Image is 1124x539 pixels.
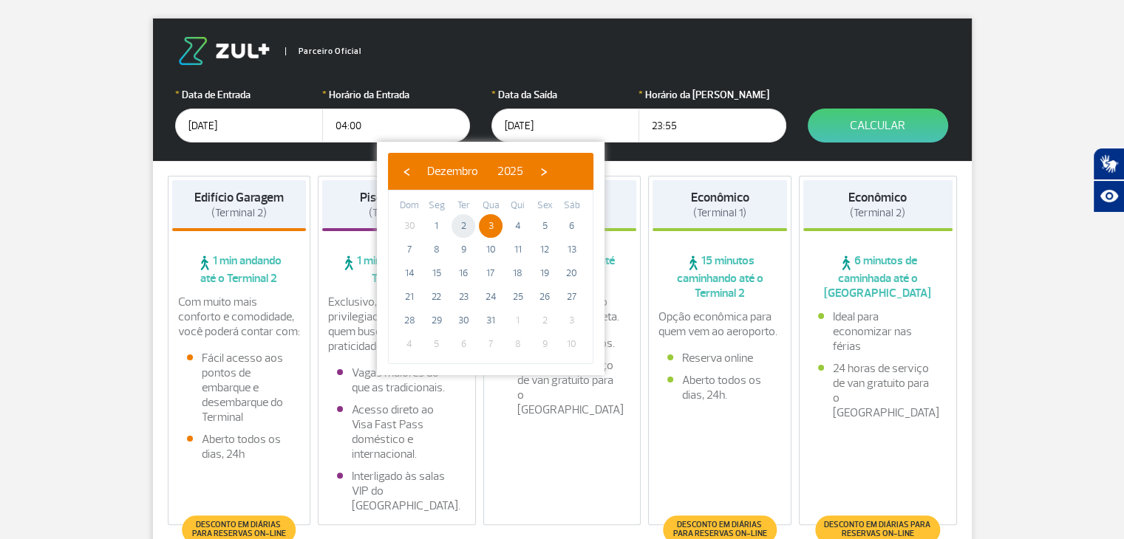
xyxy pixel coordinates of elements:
[377,142,604,375] bs-datepicker-container: calendar
[398,261,421,285] span: 14
[531,198,559,214] th: weekday
[190,521,288,538] span: Desconto em diárias para reservas on-line
[479,309,503,332] span: 31
[187,351,292,425] li: Fácil acesso aos pontos de embarque e desembarque do Terminal
[452,261,475,285] span: 16
[560,332,584,356] span: 10
[533,309,556,332] span: 2
[479,214,503,238] span: 3
[425,261,449,285] span: 15
[337,365,457,395] li: Vagas maiores do que as tradicionais.
[425,238,449,261] span: 8
[808,109,948,143] button: Calcular
[337,469,457,513] li: Interligado às salas VIP do [GEOGRAPHIC_DATA].
[560,238,584,261] span: 13
[187,432,292,461] li: Aberto todos os dias, 24h
[398,285,421,309] span: 21
[398,332,421,356] span: 4
[638,109,786,143] input: hh:mm
[425,214,449,238] span: 1
[175,37,273,65] img: logo-zul.png
[533,285,556,309] span: 26
[533,238,556,261] span: 12
[560,285,584,309] span: 27
[479,261,503,285] span: 17
[395,162,555,176] bs-datepicker-navigation-view: ​ ​ ​
[322,109,470,143] input: hh:mm
[850,206,905,220] span: (Terminal 2)
[691,190,749,205] strong: Econômico
[452,309,475,332] span: 30
[398,309,421,332] span: 28
[1093,148,1124,180] button: Abrir tradutor de língua de sinais.
[491,109,639,143] input: dd/mm/aaaa
[396,198,423,214] th: weekday
[328,295,466,354] p: Exclusivo, com localização privilegiada e ideal para quem busca conforto e praticidade.
[452,238,475,261] span: 9
[506,309,530,332] span: 1
[560,309,584,332] span: 3
[506,214,530,238] span: 4
[285,47,361,55] span: Parceiro Oficial
[533,214,556,238] span: 5
[479,238,503,261] span: 10
[452,285,475,309] span: 23
[638,87,786,103] label: Horário da [PERSON_NAME]
[423,198,451,214] th: weekday
[506,332,530,356] span: 8
[506,238,530,261] span: 11
[360,190,433,205] strong: Piso Premium
[658,309,781,339] p: Opção econômica para quem vem ao aeroporto.
[427,164,478,179] span: Dezembro
[533,160,555,182] button: ›
[418,160,488,182] button: Dezembro
[369,206,424,220] span: (Terminal 2)
[322,253,471,286] span: 1 min andando até o Terminal 2
[398,214,421,238] span: 30
[560,214,584,238] span: 6
[211,206,267,220] span: (Terminal 2)
[491,87,639,103] label: Data da Saída
[452,332,475,356] span: 6
[693,206,746,220] span: (Terminal 1)
[533,261,556,285] span: 19
[450,198,477,214] th: weekday
[1093,180,1124,213] button: Abrir recursos assistivos.
[822,521,933,538] span: Desconto em diárias para reservas on-line
[497,164,523,179] span: 2025
[533,332,556,356] span: 9
[488,160,533,182] button: 2025
[653,253,787,301] span: 15 minutos caminhando até o Terminal 2
[504,198,531,214] th: weekday
[395,160,418,182] button: ‹
[175,87,323,103] label: Data de Entrada
[337,402,457,461] li: Acesso direto ao Visa Fast Pass doméstico e internacional.
[477,198,505,214] th: weekday
[848,190,907,205] strong: Econômico
[479,332,503,356] span: 7
[425,332,449,356] span: 5
[425,309,449,332] span: 29
[172,253,307,286] span: 1 min andando até o Terminal 2
[175,109,323,143] input: dd/mm/aaaa
[560,261,584,285] span: 20
[506,261,530,285] span: 18
[670,521,769,538] span: Desconto em diárias para reservas on-line
[558,198,585,214] th: weekday
[818,361,938,420] li: 24 horas de serviço de van gratuito para o [GEOGRAPHIC_DATA]
[398,238,421,261] span: 7
[178,295,301,339] p: Com muito mais conforto e comodidade, você poderá contar com:
[1093,148,1124,213] div: Plugin de acessibilidade da Hand Talk.
[322,87,470,103] label: Horário da Entrada
[452,214,475,238] span: 2
[506,285,530,309] span: 25
[667,373,772,402] li: Aberto todos os dias, 24h.
[803,253,953,301] span: 6 minutos de caminhada até o [GEOGRAPHIC_DATA]
[194,190,284,205] strong: Edifício Garagem
[479,285,503,309] span: 24
[818,309,938,354] li: Ideal para economizar nas férias
[667,351,772,365] li: Reserva online
[425,285,449,309] span: 22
